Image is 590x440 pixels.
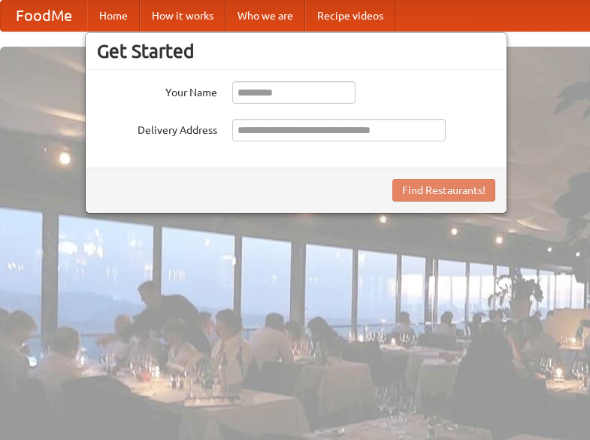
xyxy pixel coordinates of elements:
[1,1,87,31] a: FoodMe
[97,81,217,100] label: Your Name
[305,1,395,31] a: Recipe videos
[97,119,217,138] label: Delivery Address
[225,1,305,31] a: Who we are
[140,1,225,31] a: How it works
[87,1,140,31] a: Home
[392,179,495,202] button: Find Restaurants!
[97,40,495,62] h3: Get Started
